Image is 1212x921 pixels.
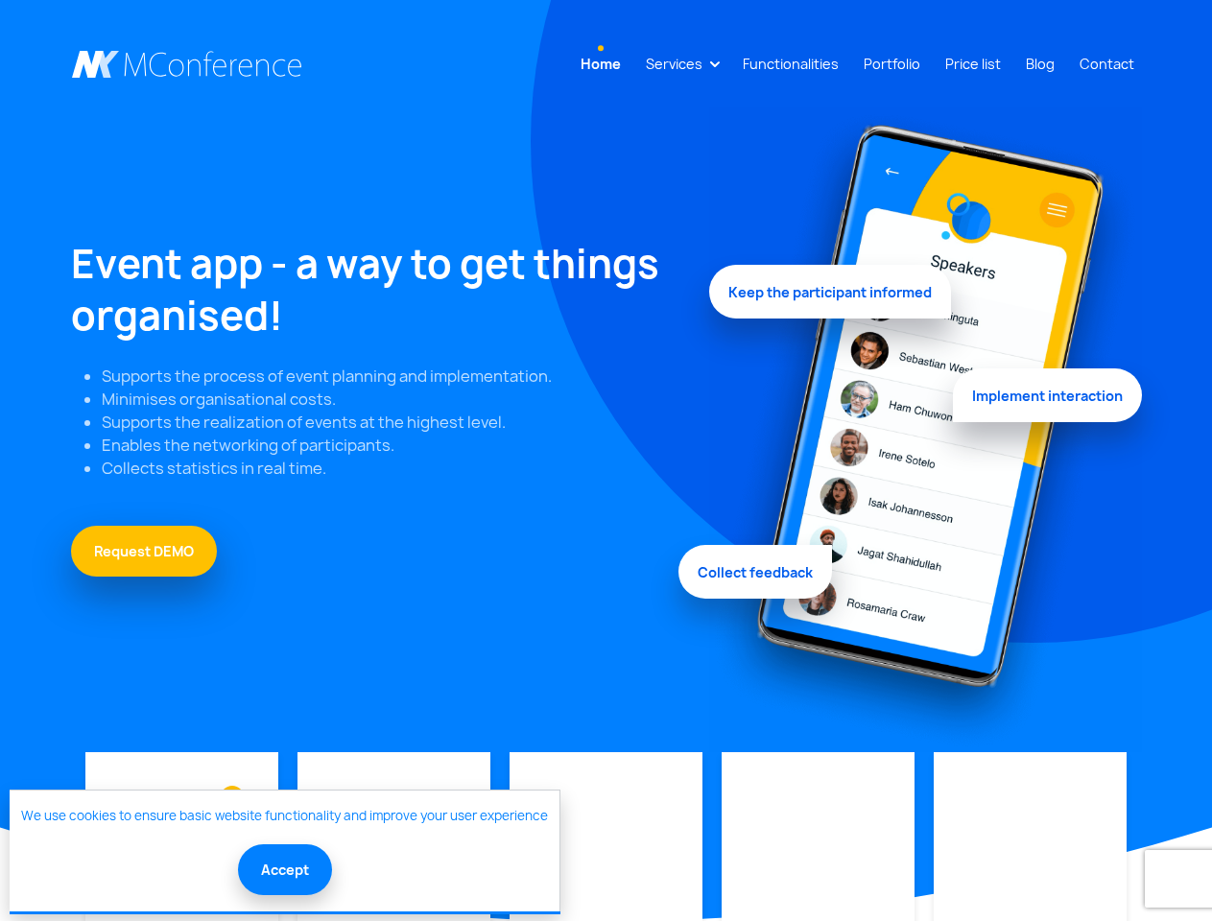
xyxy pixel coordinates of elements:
button: Accept [238,844,332,895]
img: Design element [709,107,1142,752]
a: Contact [1072,46,1142,82]
span: Keep the participant informed [709,271,951,324]
a: We use cookies to ensure basic website functionality and improve your user experience [21,807,548,826]
span: Implement interaction [953,363,1142,416]
a: Price list [938,46,1009,82]
a: Services [638,46,710,82]
li: Minimises organisational costs. [102,388,686,411]
li: Collects statistics in real time. [102,457,686,480]
li: Supports the process of event planning and implementation. [102,365,686,388]
a: Request DEMO [71,526,217,577]
a: Portfolio [856,46,928,82]
li: Enables the networking of participants. [102,434,686,457]
li: Supports the realization of events at the highest level. [102,411,686,434]
img: Design element [221,786,244,809]
a: Blog [1018,46,1062,82]
a: Functionalities [735,46,846,82]
h1: Event app - a way to get things organised! [71,238,686,342]
span: Collect feedback [678,540,832,594]
a: Home [573,46,629,82]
